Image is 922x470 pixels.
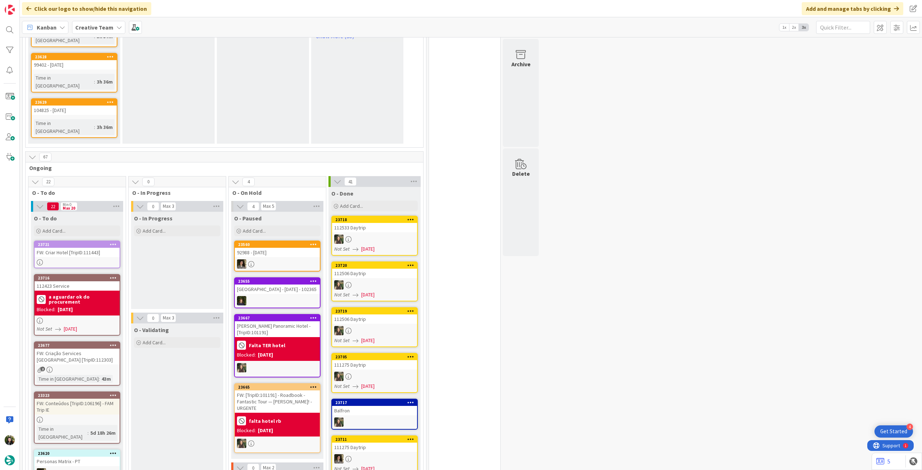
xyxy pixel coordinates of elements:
img: MS [237,259,246,269]
img: BC [5,435,15,445]
span: Add Card... [143,228,166,234]
a: 2356092988 - [DATE]MS [234,241,321,272]
div: 23677 [38,343,120,348]
div: Min 0 [63,203,71,206]
span: Support [15,1,33,10]
div: 23667 [235,315,320,321]
span: 0 [147,314,159,322]
div: IG [332,234,417,244]
a: 2362899402 - [DATE]Time in [GEOGRAPHIC_DATA]:3h 36m [31,53,117,93]
div: 23665FW: [TripID:101191] - Roadbook - Fantastic Tour — [PERSON_NAME]! - URGENTE [235,384,320,413]
div: 99402 - [DATE] [32,60,117,70]
div: Max 2 [263,466,274,470]
span: 2 [40,367,45,371]
span: 22 [42,178,54,186]
span: 22 [47,202,59,211]
input: Quick Filter... [816,21,870,34]
div: FW: [TripID:101191] - Roadbook - Fantastic Tour — [PERSON_NAME]! - URGENTE [235,390,320,413]
img: Visit kanbanzone.com [5,5,15,15]
b: Falta TER hotel [249,343,285,348]
div: FW: Conteúdos [TripID:106196] - FAM Trip IE [35,399,120,415]
div: 23721 [35,241,120,248]
div: 23655 [235,278,320,285]
div: 112506 Daytrip [332,269,417,278]
span: O - Done [331,190,353,197]
div: Max 20 [63,206,75,210]
div: 23716112423 Service [35,275,120,291]
div: 23620Personas Matrix - PT [35,450,120,466]
div: 23718 [335,217,417,222]
div: 23720112506 Daytrip [332,262,417,278]
div: 112423 Service [35,281,120,291]
span: [DATE] [361,245,375,253]
div: 1 [37,3,39,9]
span: Ongoing [29,164,414,171]
div: 23628 [35,54,117,59]
span: O - To do [32,189,117,196]
div: 23560 [235,241,320,248]
b: a aguardar ok do procurement [49,294,117,304]
div: Delete [512,169,530,178]
b: Creative Team [75,24,113,31]
span: [DATE] [361,291,375,299]
a: 23720112506 DaytripIGNot Set[DATE] [331,261,418,301]
a: 23629104825 - [DATE]Time in [GEOGRAPHIC_DATA]:3h 36m [31,98,117,138]
div: 23560 [238,242,320,247]
div: 104825 - [DATE] [32,106,117,115]
div: 23711 [335,437,417,442]
div: 23719 [335,309,417,314]
div: Max 3 [163,316,174,320]
a: 23677FW: Criação Services [GEOGRAPHIC_DATA] [TripID:112303]Time in [GEOGRAPHIC_DATA]:43m [34,341,120,386]
i: Not Set [37,326,52,332]
div: Max 5 [263,205,274,208]
div: 2356092988 - [DATE] [235,241,320,257]
div: Balfron [332,406,417,415]
div: 92988 - [DATE] [235,248,320,257]
span: : [94,123,95,131]
div: 23655 [238,279,320,284]
a: 23721FW: Criar Hotel [TripID:111443] [34,241,120,268]
a: 23718112533 DaytripIGNot Set[DATE] [331,216,418,256]
div: IG [332,372,417,381]
div: 4 [907,424,913,430]
div: Time in [GEOGRAPHIC_DATA] [34,119,94,135]
div: 23711 [332,436,417,443]
div: FW: Criação Services [GEOGRAPHIC_DATA] [TripID:112303] [35,349,120,364]
img: IG [334,280,344,290]
span: [DATE] [361,337,375,344]
div: Blocked: [237,351,256,359]
div: 3h 36m [95,78,115,86]
div: [DATE] [258,351,273,359]
div: Time in [GEOGRAPHIC_DATA] [37,425,88,441]
div: Blocked: [37,306,55,313]
span: 1x [779,24,789,31]
div: 23717 [332,399,417,406]
div: 23716 [35,275,120,281]
div: 23655[GEOGRAPHIC_DATA] - [DATE] - 102365 [235,278,320,294]
span: 0 [142,178,155,186]
b: falta hotel rb [249,418,281,424]
div: 23705 [335,354,417,359]
span: 2x [789,24,799,31]
div: 23323FW: Conteúdos [TripID:106196] - FAM Trip IE [35,392,120,415]
div: 23665 [238,385,320,390]
span: O - In Progress [134,215,173,222]
div: Click our logo to show/hide this navigation [22,2,151,15]
div: Archive [511,60,531,68]
a: 23719112506 DaytripIGNot Set[DATE] [331,307,418,347]
img: avatar [5,455,15,465]
div: 23677 [35,342,120,349]
span: O - To do [34,215,57,222]
i: Not Set [334,383,350,389]
div: Max 3 [163,205,174,208]
div: 23718 [332,216,417,223]
span: Add Card... [42,228,66,234]
span: : [88,429,89,437]
div: Get Started [880,428,907,435]
div: 23667 [238,315,320,321]
div: 2362899402 - [DATE] [32,54,117,70]
div: 23665 [235,384,320,390]
a: 23323FW: Conteúdos [TripID:106196] - FAM Trip IETime in [GEOGRAPHIC_DATA]:5d 18h 26m [34,391,120,444]
div: 23323 [38,393,120,398]
div: 112533 Daytrip [332,223,417,232]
